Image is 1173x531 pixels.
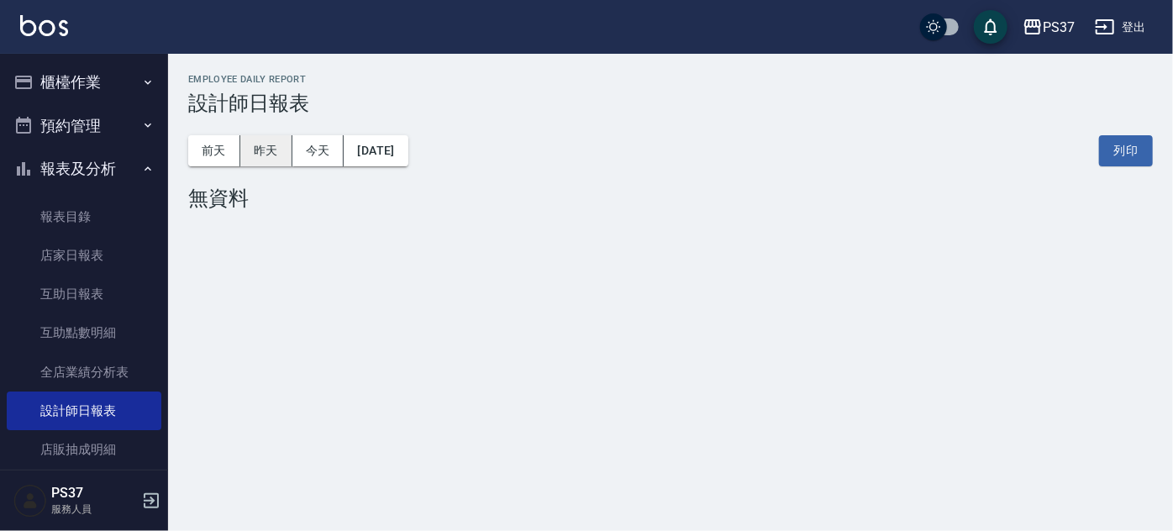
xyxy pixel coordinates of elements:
img: Person [13,484,47,518]
button: 登出 [1088,12,1153,43]
a: 店家日報表 [7,236,161,275]
button: PS37 [1016,10,1081,45]
a: 店販抽成明細 [7,430,161,469]
a: 互助日報表 [7,275,161,313]
h3: 設計師日報表 [188,92,1153,115]
img: Logo [20,15,68,36]
p: 服務人員 [51,502,137,517]
a: 互助點數明細 [7,313,161,352]
h5: PS37 [51,485,137,502]
button: 列印 [1099,135,1153,166]
a: 全店業績分析表 [7,353,161,392]
button: 預約管理 [7,104,161,148]
button: 今天 [292,135,345,166]
button: [DATE] [344,135,408,166]
a: 報表目錄 [7,197,161,236]
button: 前天 [188,135,240,166]
button: save [974,10,1007,44]
div: PS37 [1043,17,1075,38]
button: 報表及分析 [7,147,161,191]
div: 無資料 [188,187,1153,210]
button: 昨天 [240,135,292,166]
a: 設計師日報表 [7,392,161,430]
h2: Employee Daily Report [188,74,1153,85]
button: 櫃檯作業 [7,60,161,104]
a: 費用分析表 [7,469,161,507]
